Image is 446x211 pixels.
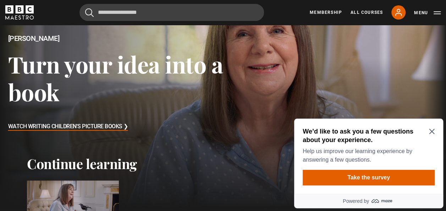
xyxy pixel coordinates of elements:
a: All Courses [351,9,383,16]
button: Take the survey [11,54,143,70]
h3: Watch Writing Children's Picture Books ❯ [8,121,128,132]
h2: [PERSON_NAME] [8,34,223,43]
h3: Turn your idea into a book [8,50,223,105]
p: Help us improve our learning experience by answering a few questions. [11,31,141,48]
button: Submit the search query [85,8,94,17]
button: Toggle navigation [414,9,441,16]
h2: We’d like to ask you a few questions about your experience. [11,11,141,28]
a: Powered by maze [3,78,152,92]
div: Optional study invitation [3,3,152,92]
svg: BBC Maestro [5,5,34,20]
input: Search [79,4,264,21]
a: Membership [310,9,342,16]
button: Close Maze Prompt [138,13,143,18]
h2: Continue learning [27,156,419,172]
